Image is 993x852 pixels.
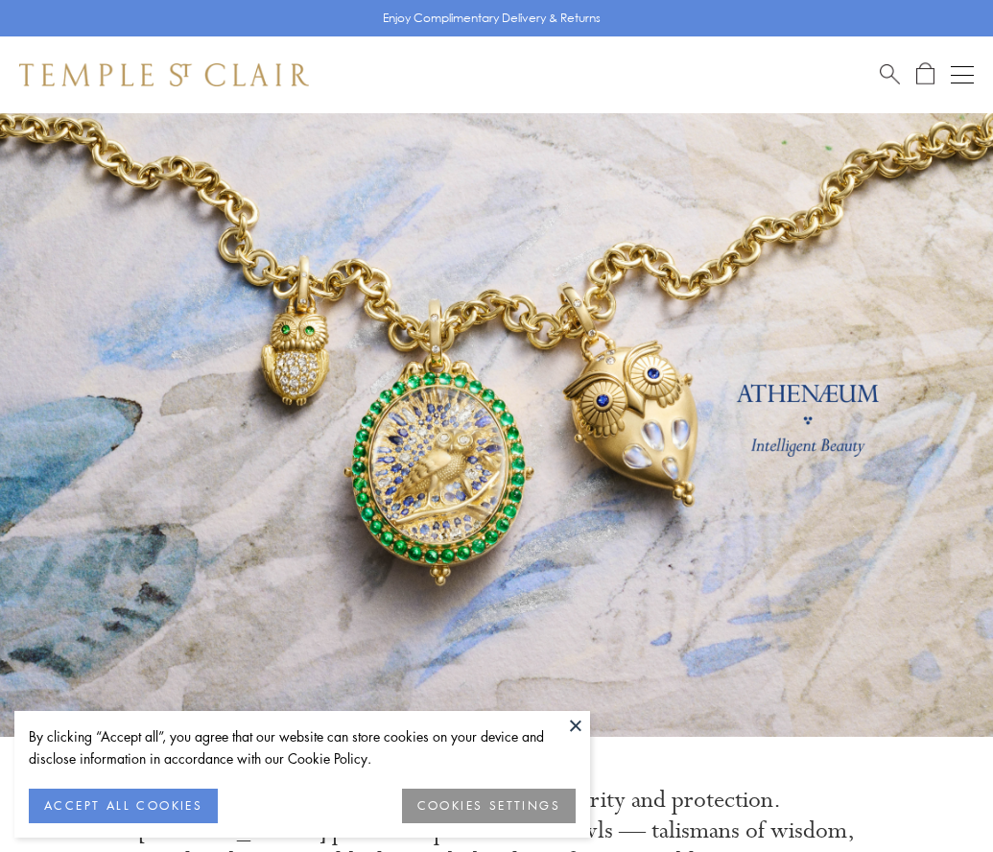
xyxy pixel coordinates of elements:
[951,63,974,86] button: Open navigation
[880,62,900,86] a: Search
[383,9,601,28] p: Enjoy Complimentary Delivery & Returns
[402,789,576,823] button: COOKIES SETTINGS
[916,62,934,86] a: Open Shopping Bag
[29,789,218,823] button: ACCEPT ALL COOKIES
[29,725,576,769] div: By clicking “Accept all”, you agree that our website can store cookies on your device and disclos...
[19,63,309,86] img: Temple St. Clair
